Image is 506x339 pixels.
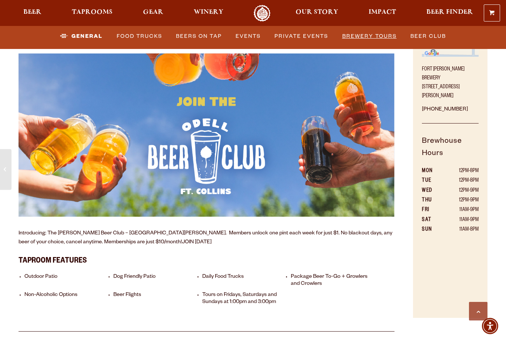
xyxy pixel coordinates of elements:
li: Dog Friendly Patio [113,274,199,288]
span: Our Story [296,9,338,15]
th: MON [422,167,442,176]
a: General [57,28,106,45]
span: Impact [369,9,396,15]
p: Fort [PERSON_NAME] Brewery [STREET_ADDRESS][PERSON_NAME] [422,61,479,101]
th: SAT [422,215,442,225]
a: JOIN [DATE] [182,240,212,246]
p: Introducing: The [PERSON_NAME] Beer Club – [GEOGRAPHIC_DATA][PERSON_NAME]. Members unlock one pin... [19,229,395,247]
a: Brewery Tours [339,28,400,45]
a: Beer Finder [422,5,478,22]
li: Daily Food Trucks [202,274,287,288]
a: Our Story [291,5,343,22]
a: Private Events [272,28,331,45]
h5: Brewhouse Hours [422,136,479,167]
span: Beer Finder [426,9,473,15]
a: Find on Google Maps (opens in a new window) [422,53,479,59]
span: Taprooms [72,9,113,15]
td: 12PM-9PM [442,196,479,205]
li: Beer Flights [113,292,199,306]
li: Package Beer To-Go + Growlers and Crowlers [291,274,376,288]
h3: Taproom Features [19,252,395,268]
th: SUN [422,225,442,235]
span: Gear [143,9,163,15]
td: 12PM-8PM [442,176,479,186]
a: Gear [138,5,168,22]
th: TUE [422,176,442,186]
a: Beers on Tap [173,28,225,45]
li: Tours on Fridays, Saturdays and Sundays at 1:00pm and 3:00pm [202,292,287,306]
li: Outdoor Patio [24,274,110,288]
a: Impact [364,5,401,22]
td: 12PM-8PM [442,167,479,176]
td: 11AM-9PM [442,215,479,225]
td: 12PM-9PM [442,186,479,196]
a: Beer Club [407,28,449,45]
a: Beer [19,5,46,22]
td: 11AM-9PM [442,205,479,215]
a: Taprooms [67,5,117,22]
li: Non-Alcoholic Options [24,292,110,306]
th: WED [422,186,442,196]
th: FRI [422,205,442,215]
div: Accessibility Menu [482,318,498,334]
a: Food Trucks [114,28,165,45]
a: Scroll to top [469,302,487,320]
span: Winery [194,9,223,15]
a: [PHONE_NUMBER] [422,107,468,113]
a: Winery [189,5,228,22]
a: Odell Home [248,5,276,22]
a: Events [233,28,264,45]
th: THU [422,196,442,205]
td: 11AM-8PM [442,225,479,235]
span: Beer [23,9,41,15]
